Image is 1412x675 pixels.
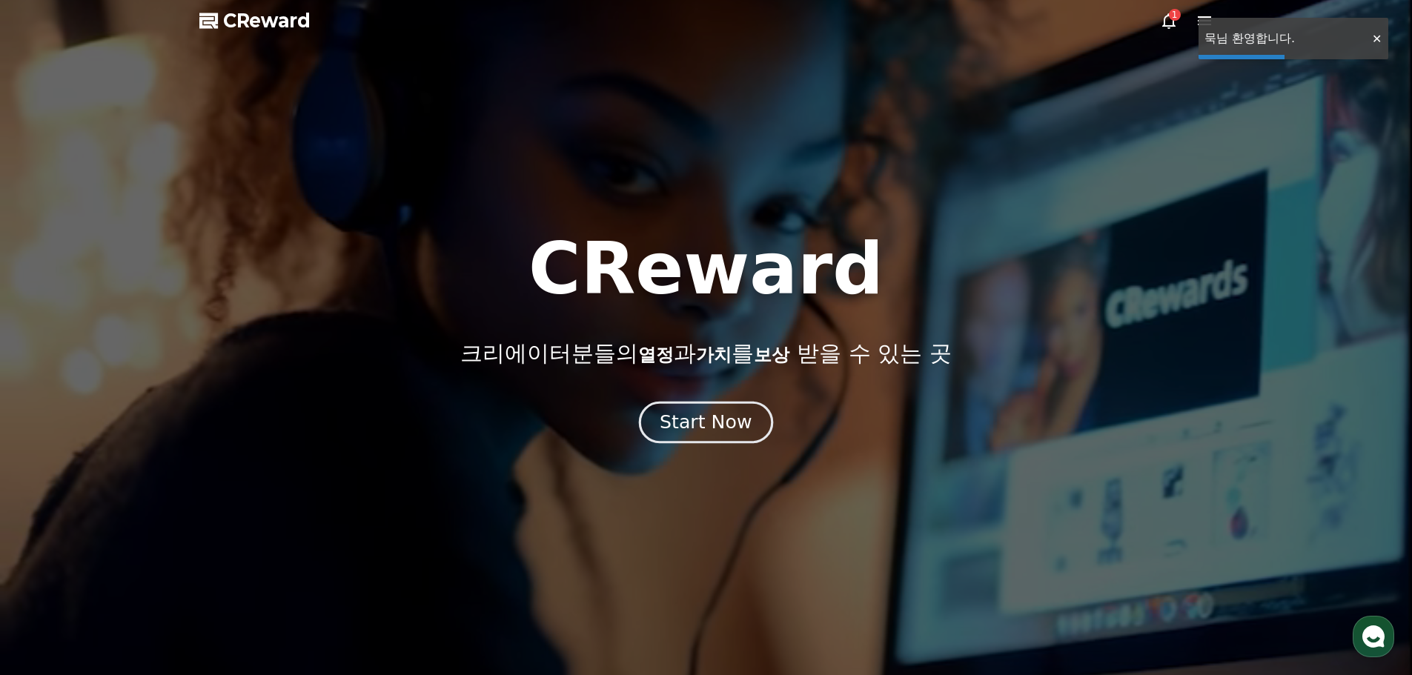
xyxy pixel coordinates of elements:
[754,345,789,365] span: 보상
[642,417,770,431] a: Start Now
[1160,12,1178,30] a: 1
[4,470,98,507] a: 홈
[47,492,56,504] span: 홈
[696,345,732,365] span: 가치
[660,410,752,435] div: Start Now
[528,233,884,305] h1: CReward
[229,492,247,504] span: 설정
[223,9,311,33] span: CReward
[136,493,153,505] span: 대화
[199,9,311,33] a: CReward
[98,470,191,507] a: 대화
[191,470,285,507] a: 설정
[1169,9,1181,21] div: 1
[638,345,674,365] span: 열정
[460,340,951,367] p: 크리에이터분들의 과 를 받을 수 있는 곳
[639,401,773,443] button: Start Now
